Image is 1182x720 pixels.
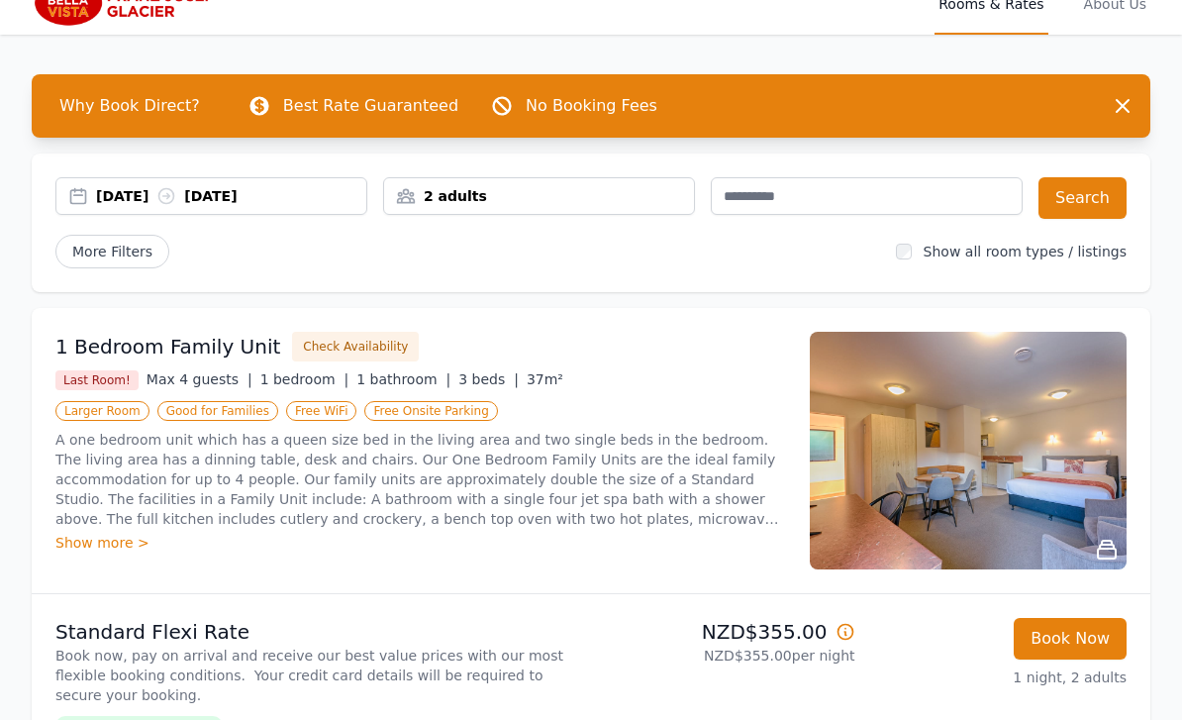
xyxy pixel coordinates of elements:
[55,618,583,646] p: Standard Flexi Rate
[260,371,349,387] span: 1 bedroom |
[1038,177,1127,219] button: Search
[871,668,1128,687] p: 1 night, 2 adults
[55,646,583,705] p: Book now, pay on arrival and receive our best value prices with our most flexible booking conditi...
[527,371,563,387] span: 37m²
[384,186,694,206] div: 2 adults
[55,235,169,268] span: More Filters
[924,244,1127,259] label: Show all room types / listings
[147,371,252,387] span: Max 4 guests |
[458,371,519,387] span: 3 beds |
[283,94,458,118] p: Best Rate Guaranteed
[599,646,855,666] p: NZD$355.00 per night
[292,332,419,361] button: Check Availability
[55,333,280,360] h3: 1 Bedroom Family Unit
[55,370,139,390] span: Last Room!
[364,401,497,421] span: Free Onsite Parking
[356,371,450,387] span: 1 bathroom |
[599,618,855,646] p: NZD$355.00
[96,186,366,206] div: [DATE] [DATE]
[55,401,149,421] span: Larger Room
[44,86,216,126] span: Why Book Direct?
[1014,618,1127,660] button: Book Now
[526,94,657,118] p: No Booking Fees
[286,401,357,421] span: Free WiFi
[55,533,786,553] div: Show more >
[55,430,786,529] p: A one bedroom unit which has a queen size bed in the living area and two single beds in the bedro...
[157,401,278,421] span: Good for Families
